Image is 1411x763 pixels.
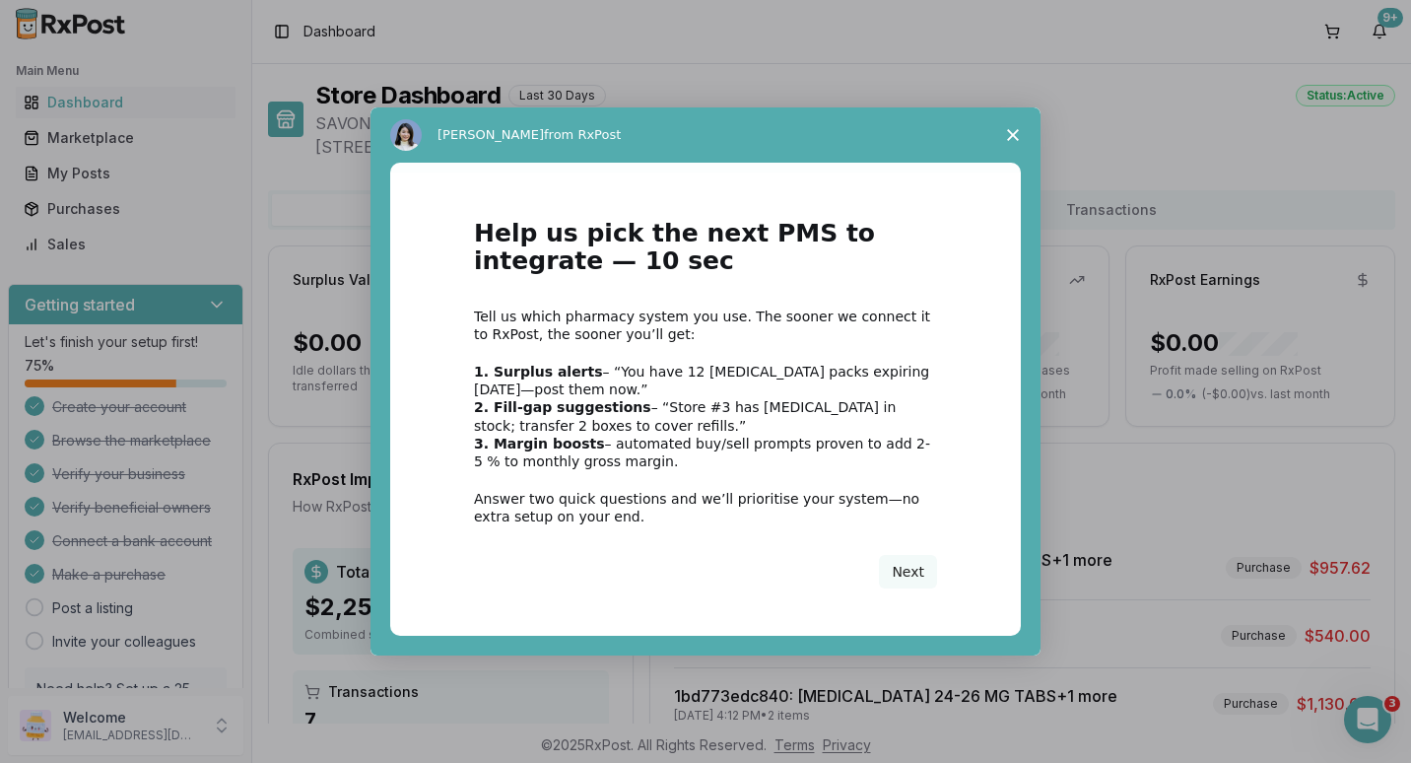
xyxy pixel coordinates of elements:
div: – “Store #3 has [MEDICAL_DATA] in stock; transfer 2 boxes to cover refills.” [474,398,937,434]
img: Profile image for Alice [390,119,422,151]
div: – “You have 12 [MEDICAL_DATA] packs expiring [DATE]—post them now.” [474,363,937,398]
button: Next [879,555,937,589]
b: 3. Margin boosts [474,436,605,451]
b: 1. Surplus alerts [474,364,603,380]
div: – automated buy/sell prompts proven to add 2-5 % to monthly gross margin. [474,435,937,470]
h1: Help us pick the next PMS to integrate — 10 sec [474,220,937,288]
b: 2. Fill-gap suggestions [474,399,651,415]
div: Tell us which pharmacy system you use. The sooner we connect it to RxPost, the sooner you’ll get: [474,308,937,343]
div: Answer two quick questions and we’ll prioritise your system—no extra setup on your end. [474,490,937,525]
span: from RxPost [544,127,621,142]
span: [PERSON_NAME] [437,127,544,142]
span: Close survey [985,107,1041,163]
